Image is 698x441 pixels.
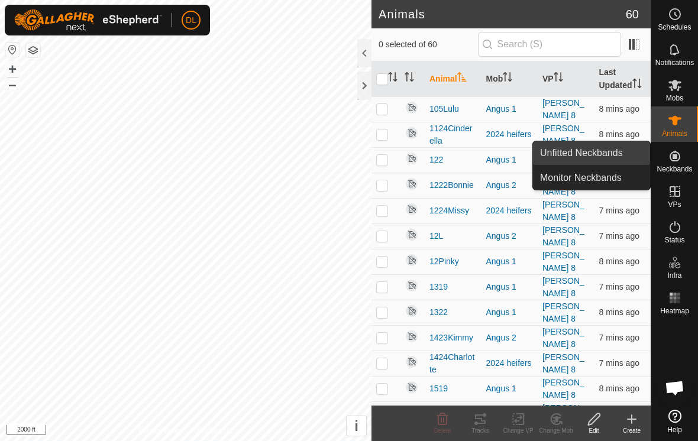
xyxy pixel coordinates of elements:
a: [PERSON_NAME] 8 [542,200,584,222]
span: 12Pinky [429,255,459,268]
button: + [5,62,20,76]
div: Angus 1 [486,306,534,319]
a: [PERSON_NAME] 8 [542,378,584,400]
span: 1124Cinderella [429,122,477,147]
p-sorticon: Activate to sort [503,74,512,83]
span: i [354,418,358,434]
span: 122 [429,154,443,166]
a: Unfitted Neckbands [533,141,650,165]
span: Neckbands [657,166,692,173]
span: DL [186,14,196,27]
th: VP [538,61,594,97]
span: 1224Missy [429,205,469,217]
img: returning off [405,253,419,267]
button: i [347,416,366,436]
a: [PERSON_NAME] 8 [542,403,584,425]
span: 25 Sep 2025 at 9:46 am [599,333,639,342]
a: Help [651,405,698,438]
a: [PERSON_NAME] 8 [542,124,584,145]
img: returning off [405,304,419,318]
a: [PERSON_NAME] 8 [542,98,584,120]
a: Monitor Neckbands [533,166,650,190]
span: 25 Sep 2025 at 9:45 am [599,307,639,317]
div: 2024 heifers [486,357,534,369]
span: Delete [434,427,451,434]
a: [PERSON_NAME] 8 [542,327,584,349]
a: [PERSON_NAME] 8 [542,301,584,323]
span: 25 Sep 2025 at 9:45 am [599,129,639,139]
p-sorticon: Activate to sort [388,74,398,83]
span: 1424Charlotte [429,351,477,376]
img: returning off [405,355,419,369]
div: Tracks [461,426,499,435]
span: 105Lulu [429,103,459,115]
div: Angus 2 [486,332,534,344]
span: 25 Sep 2025 at 9:45 am [599,104,639,114]
span: Monitor Neckbands [540,171,622,185]
th: Mob [482,61,538,97]
span: 1519 [429,382,448,395]
span: Status [664,236,684,244]
span: 25 Sep 2025 at 9:45 am [599,384,639,393]
button: Reset Map [5,43,20,57]
div: Change VP [499,426,537,435]
img: returning off [405,100,419,115]
div: Angus 1 [486,154,534,166]
span: Heatmap [660,307,689,314]
span: 1222Bonnie [429,179,474,192]
a: [PERSON_NAME] 8 [542,174,584,196]
div: Angus 1 [486,281,534,293]
img: returning off [405,126,419,140]
span: 12L [429,230,443,242]
img: returning off [405,202,419,216]
img: returning off [405,228,419,242]
span: 1423Kimmy [429,332,473,344]
p-sorticon: Activate to sort [632,80,642,90]
div: Angus 2 [486,179,534,192]
a: Contact Us [198,426,232,436]
span: Animals [662,130,687,137]
p-sorticon: Activate to sort [457,74,467,83]
img: returning off [405,177,419,191]
img: returning off [405,406,419,420]
button: – [5,77,20,92]
input: Search (S) [478,32,621,57]
a: [PERSON_NAME] 8 [542,251,584,273]
div: Angus 1 [486,382,534,395]
span: 25 Sep 2025 at 9:46 am [599,358,639,368]
span: 1319 [429,281,448,293]
span: 60 [626,5,639,23]
div: 2024 heifers [486,128,534,141]
span: 25 Sep 2025 at 9:45 am [599,282,639,291]
img: returning off [405,151,419,166]
button: Map Layers [26,43,40,57]
h2: Animals [379,7,626,21]
span: 25 Sep 2025 at 9:46 am [599,206,639,215]
div: Change Mob [537,426,575,435]
img: returning off [405,380,419,394]
span: Infra [667,272,681,279]
span: Notifications [655,59,694,66]
div: Create [613,426,651,435]
img: returning off [405,278,419,293]
span: 0 selected of 60 [379,38,478,51]
span: Schedules [658,24,691,31]
a: [PERSON_NAME] 8 [542,276,584,298]
div: 2024 heifers [486,205,534,217]
th: Animal [425,61,482,97]
div: Angus 2 [486,230,534,242]
p-sorticon: Activate to sort [405,74,414,83]
span: 25 Sep 2025 at 9:46 am [599,231,639,241]
span: Help [667,426,682,433]
span: VPs [668,201,681,208]
p-sorticon: Activate to sort [554,74,563,83]
a: [PERSON_NAME] 8 [542,225,584,247]
span: 25 Sep 2025 at 9:45 am [599,257,639,266]
div: Angus 1 [486,255,534,268]
img: returning off [405,329,419,343]
span: 1322 [429,306,448,319]
span: Unfitted Neckbands [540,146,623,160]
img: Gallagher Logo [14,9,162,31]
